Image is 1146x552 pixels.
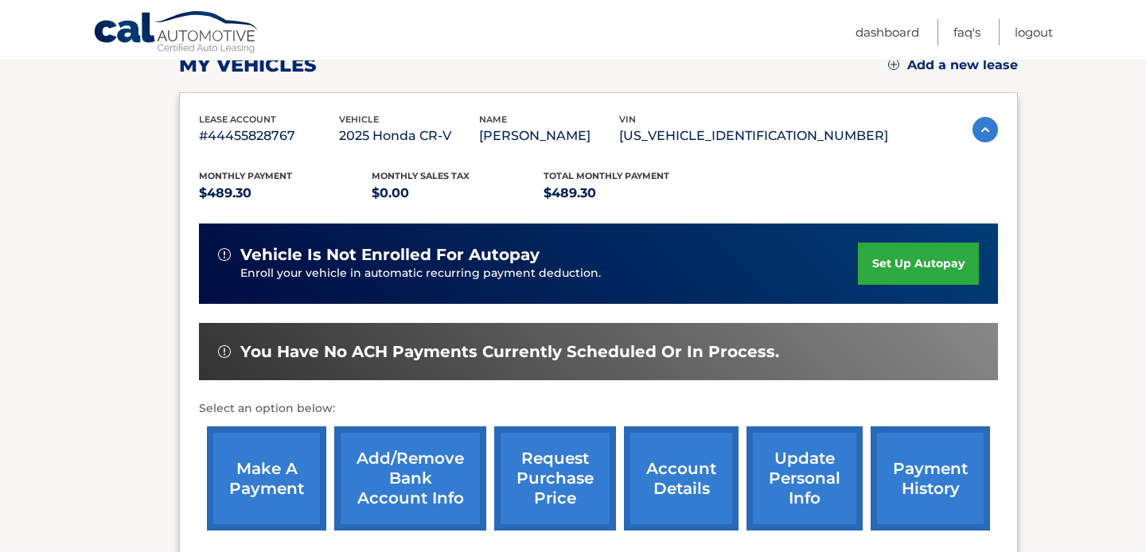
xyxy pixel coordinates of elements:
[953,19,980,45] a: FAQ's
[339,114,379,125] span: vehicle
[544,170,669,181] span: Total Monthly Payment
[372,182,544,204] p: $0.00
[858,243,979,285] a: set up autopay
[199,170,292,181] span: Monthly Payment
[479,125,619,147] p: [PERSON_NAME]
[218,248,231,261] img: alert-white.svg
[179,53,317,77] h2: my vehicles
[1015,19,1053,45] a: Logout
[624,426,739,531] a: account details
[339,125,479,147] p: 2025 Honda CR-V
[93,10,260,56] a: Cal Automotive
[544,182,716,204] p: $489.30
[619,125,888,147] p: [US_VEHICLE_IDENTIFICATION_NUMBER]
[199,399,998,418] p: Select an option below:
[871,426,990,531] a: payment history
[199,182,372,204] p: $489.30
[372,170,470,181] span: Monthly sales Tax
[973,117,998,142] img: accordion-active.svg
[746,426,863,531] a: update personal info
[240,245,540,265] span: vehicle is not enrolled for autopay
[240,265,858,282] p: Enroll your vehicle in automatic recurring payment deduction.
[207,426,326,531] a: make a payment
[494,426,616,531] a: request purchase price
[240,342,779,362] span: You have no ACH payments currently scheduled or in process.
[199,125,339,147] p: #44455828767
[888,59,899,70] img: add.svg
[199,114,276,125] span: lease account
[218,345,231,358] img: alert-white.svg
[479,114,507,125] span: name
[888,57,1018,73] a: Add a new lease
[619,114,636,125] span: vin
[856,19,919,45] a: Dashboard
[334,426,486,531] a: Add/Remove bank account info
